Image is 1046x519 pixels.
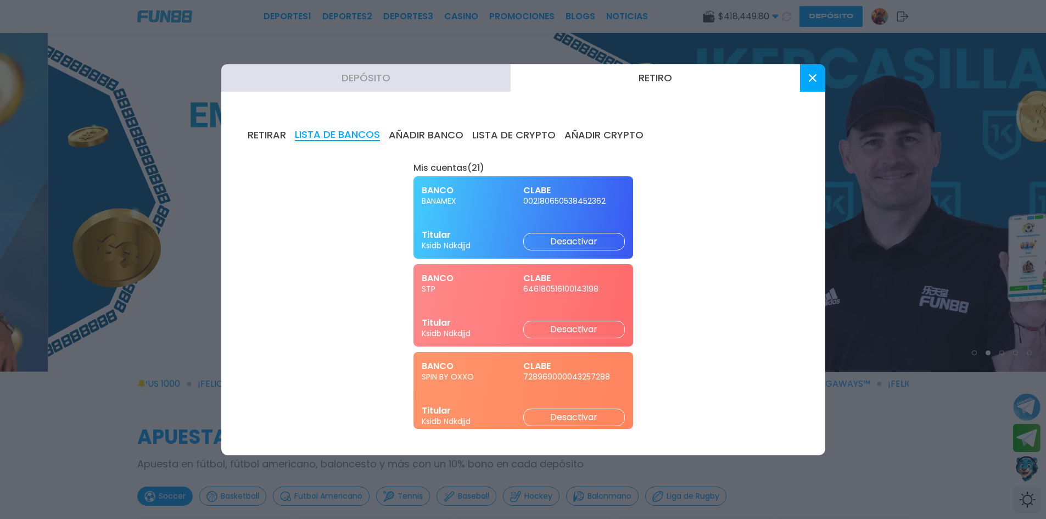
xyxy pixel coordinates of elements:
[422,372,523,382] span: SPIN BY OXXO
[422,272,523,284] span: BANCO
[422,328,523,338] span: Ksidb Ndkdjjd
[221,64,511,92] button: Depósito
[472,129,556,141] button: LISTA DE CRYPTO
[523,409,625,426] button: Desactivar
[564,129,644,141] button: AÑADIR CRYPTO
[422,196,523,206] span: BANAMEX
[422,284,523,294] span: STP
[523,372,625,382] span: 728969000043257288
[422,185,523,196] span: BANCO
[248,129,286,141] button: RETIRAR
[523,360,625,372] span: CLABE
[422,405,523,416] span: Titular
[422,229,523,241] span: Titular
[523,321,625,338] button: Desactivar
[511,64,800,92] button: Retiro
[422,317,523,328] span: Titular
[422,360,523,372] span: BANCO
[295,129,380,141] button: LISTA DE BANCOS
[389,129,463,141] button: AÑADIR BANCO
[523,284,625,294] span: 646180516100143198
[422,241,523,250] span: Ksidb Ndkdjjd
[422,416,523,426] span: Ksidb Ndkdjjd
[523,233,625,250] button: Desactivar
[523,185,625,196] span: CLABE
[523,272,625,284] span: CLABE
[523,196,625,206] span: 002180650538452362
[413,162,633,174] div: Mis cuentas ( 21 )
